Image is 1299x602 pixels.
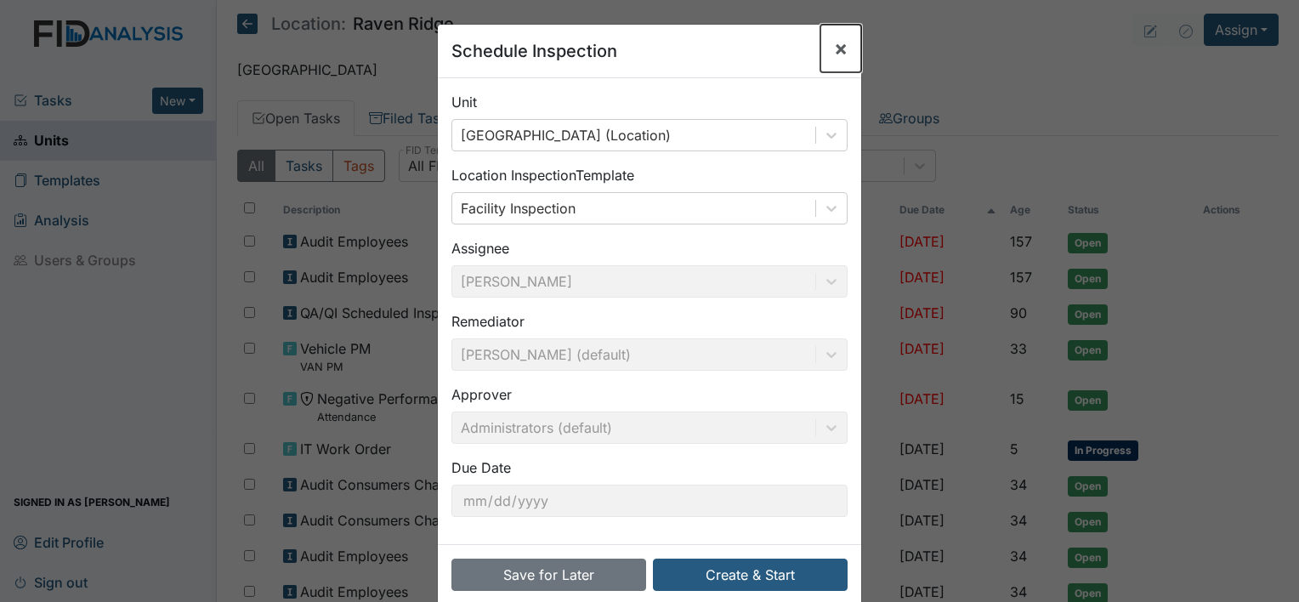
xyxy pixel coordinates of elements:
label: Location Inspection Template [451,165,634,185]
label: Assignee [451,238,509,258]
div: [GEOGRAPHIC_DATA] (Location) [461,125,671,145]
label: Due Date [451,457,511,478]
span: × [834,36,848,60]
div: Facility Inspection [461,198,576,219]
label: Unit [451,92,477,112]
h5: Schedule Inspection [451,38,617,64]
button: Save for Later [451,559,646,591]
button: Create & Start [653,559,848,591]
label: Remediator [451,311,525,332]
button: Close [820,25,861,72]
label: Approver [451,384,512,405]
